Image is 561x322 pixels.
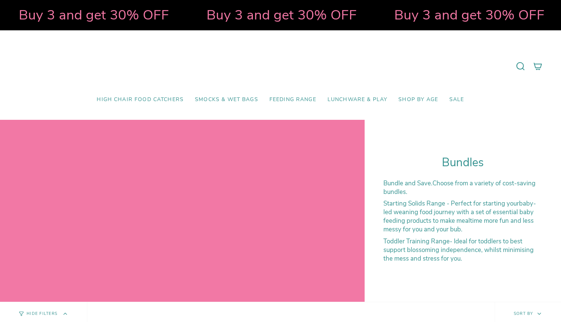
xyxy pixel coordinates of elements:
[383,179,542,196] p: Choose from a variety of cost-saving bundles.
[27,312,57,316] span: Hide Filters
[188,6,338,24] strong: Buy 3 and get 30% OFF
[449,97,464,103] span: SALE
[376,6,526,24] strong: Buy 3 and get 30% OFF
[328,97,387,103] span: Lunchware & Play
[97,97,184,103] span: High Chair Food Catchers
[383,199,542,234] p: - Perfect for starting your
[322,91,393,109] a: Lunchware & Play
[383,199,445,208] strong: Starting Solids Range
[264,91,322,109] a: Feeding Range
[393,91,444,109] a: Shop by Age
[444,91,470,109] a: SALE
[398,97,438,103] span: Shop by Age
[216,42,345,91] a: Mumma’s Little Helpers
[383,179,432,188] strong: Bundle and Save.
[269,97,316,103] span: Feeding Range
[383,156,542,170] h1: Bundles
[383,199,536,234] span: baby-led weaning food journey with a set of essential baby feeding products to make mealtime more...
[195,97,258,103] span: Smocks & Wet Bags
[383,237,542,263] p: - Ideal for toddlers to best support blossoming independence, whilst minimising the mess and stre...
[383,237,450,246] strong: Toddler Training Range
[514,311,533,316] span: Sort by
[0,6,151,24] strong: Buy 3 and get 30% OFF
[91,91,189,109] a: High Chair Food Catchers
[189,91,264,109] a: Smocks & Wet Bags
